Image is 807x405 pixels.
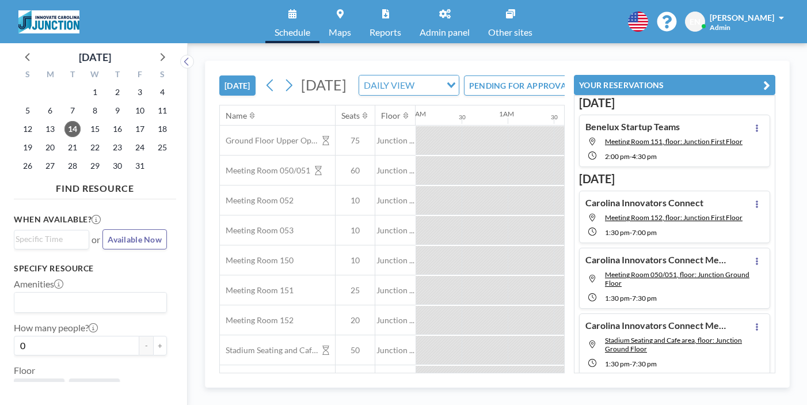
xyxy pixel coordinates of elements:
span: 75 [336,135,375,146]
span: Stadium Seating and Cafe area [220,345,318,355]
input: Search for option [16,233,82,245]
span: - [630,228,632,237]
span: Meeting Room 150 [220,255,294,266]
span: Saturday, October 25, 2025 [154,139,170,156]
span: 1:30 PM [605,228,630,237]
span: DAILY VIEW [361,78,417,93]
span: 10 [336,225,375,236]
span: Sunday, October 26, 2025 [20,158,36,174]
span: [DATE] [301,76,347,93]
div: 12AM [407,109,426,118]
span: 7:30 PM [632,359,657,368]
div: 30 [459,113,466,121]
span: Junction ... [375,135,416,146]
h4: Benelux Startup Teams [585,121,680,133]
span: 60 [336,165,375,176]
span: Thursday, October 16, 2025 [109,121,125,137]
span: EN [690,17,701,27]
h3: Specify resource [14,263,167,274]
span: Thursday, October 30, 2025 [109,158,125,174]
button: [DATE] [219,75,256,96]
span: or [92,234,100,245]
span: - [630,359,632,368]
span: Junction ... [375,255,416,266]
span: 25 [336,285,375,296]
div: Floor [381,111,401,121]
h4: Carolina Innovators Connect Meet and Greet [585,320,729,331]
span: [PERSON_NAME] [710,13,774,22]
div: W [84,68,106,83]
span: Meeting Room 151 [220,285,294,296]
span: Meeting Room 152 [220,315,294,325]
label: Amenities [14,278,63,290]
span: Thursday, October 9, 2025 [109,103,125,119]
span: Monday, October 13, 2025 [42,121,58,137]
div: Search for option [14,293,166,312]
span: 1:30 PM [605,294,630,302]
span: 7:00 PM [632,228,657,237]
span: Sunday, October 5, 2025 [20,103,36,119]
span: Junction ... [375,195,416,206]
span: Saturday, October 18, 2025 [154,121,170,137]
span: Junction ... [375,345,416,355]
span: 7:30 PM [632,294,657,302]
span: Friday, October 17, 2025 [132,121,148,137]
img: organization-logo [18,10,79,33]
span: Stadium Seating and Cafe area, floor: Junction Ground Floor [605,336,742,353]
span: Maps [329,28,351,37]
div: T [106,68,128,83]
span: Wednesday, October 22, 2025 [87,139,103,156]
span: Meeting Room 050/051 [220,165,310,176]
span: Friday, October 10, 2025 [132,103,148,119]
button: PENDING FOR APPROVAL [464,75,592,96]
button: + [153,336,167,355]
div: F [128,68,151,83]
span: Meeting Room 152, floor: Junction First Floor [605,213,743,222]
span: Reports [370,28,401,37]
h3: [DATE] [579,96,770,110]
div: [DATE] [79,49,111,65]
input: Search for option [418,78,440,93]
span: Monday, October 20, 2025 [42,139,58,156]
span: - [630,294,632,302]
span: 10 [336,255,375,266]
span: Junction ... [375,225,416,236]
span: Wednesday, October 29, 2025 [87,158,103,174]
span: Tuesday, October 21, 2025 [64,139,81,156]
div: Search for option [14,230,89,248]
span: Tuesday, October 14, 2025 [64,121,81,137]
label: Floor [14,365,35,376]
h4: Carolina Innovators Connect Meet and Greet [585,254,729,266]
span: Meeting Room 053 [220,225,294,236]
span: 4:30 PM [632,152,657,161]
button: YOUR RESERVATIONS [574,75,775,95]
h3: [DATE] [579,172,770,186]
span: Junction ... [375,165,416,176]
span: Ground Floor Upper Open Area [220,135,318,146]
div: M [39,68,62,83]
span: 1:30 PM [605,359,630,368]
input: Search for option [16,295,160,310]
span: Saturday, October 11, 2025 [154,103,170,119]
span: - [630,152,632,161]
span: Admin [710,23,730,32]
span: Tuesday, October 7, 2025 [64,103,81,119]
span: Schedule [275,28,310,37]
h4: Carolina Innovators Connect [585,197,703,209]
span: Wednesday, October 8, 2025 [87,103,103,119]
button: - [139,336,153,355]
div: Search for option [359,75,459,95]
span: Meeting Room 052 [220,195,294,206]
span: Friday, October 24, 2025 [132,139,148,156]
span: 2:00 PM [605,152,630,161]
div: S [17,68,39,83]
span: Other sites [488,28,532,37]
span: Friday, October 31, 2025 [132,158,148,174]
span: Meeting Room 050/051, floor: Junction Ground Floor [605,270,749,287]
div: 1AM [499,109,514,118]
span: Junction ... [375,285,416,296]
span: Sunday, October 19, 2025 [20,139,36,156]
div: 30 [551,113,558,121]
div: S [151,68,173,83]
span: 50 [336,345,375,355]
